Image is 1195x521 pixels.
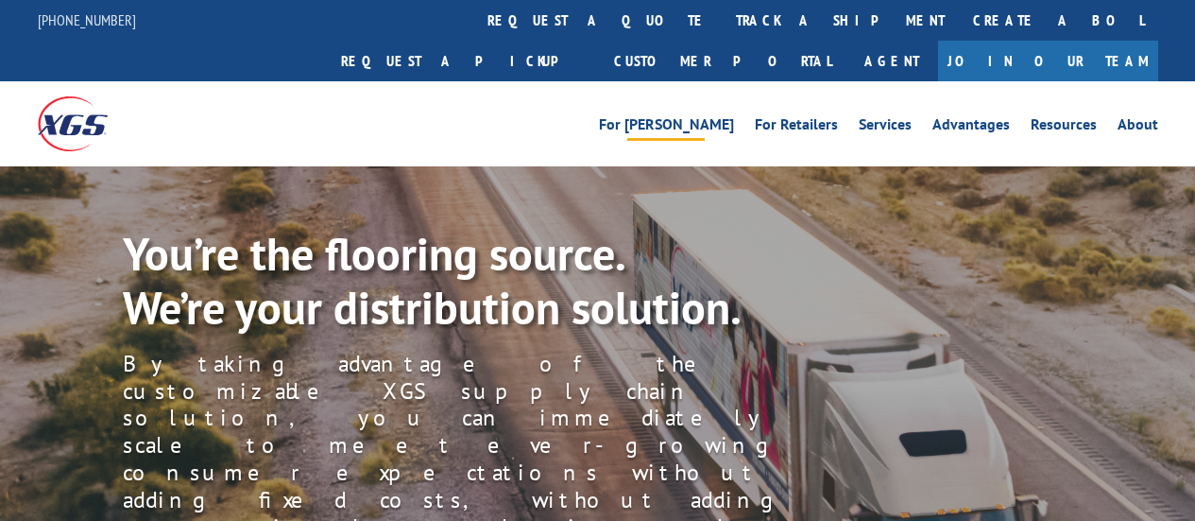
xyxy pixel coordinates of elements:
a: For Retailers [755,117,838,138]
a: Customer Portal [600,41,845,81]
a: Services [859,117,912,138]
a: Resources [1031,117,1097,138]
a: [PHONE_NUMBER] [38,10,136,29]
a: Agent [845,41,938,81]
a: Request a pickup [327,41,600,81]
a: About [1118,117,1158,138]
p: You’re the flooring source. We’re your distribution solution. [123,227,782,336]
a: For [PERSON_NAME] [599,117,734,138]
a: Advantages [932,117,1010,138]
a: Join Our Team [938,41,1158,81]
